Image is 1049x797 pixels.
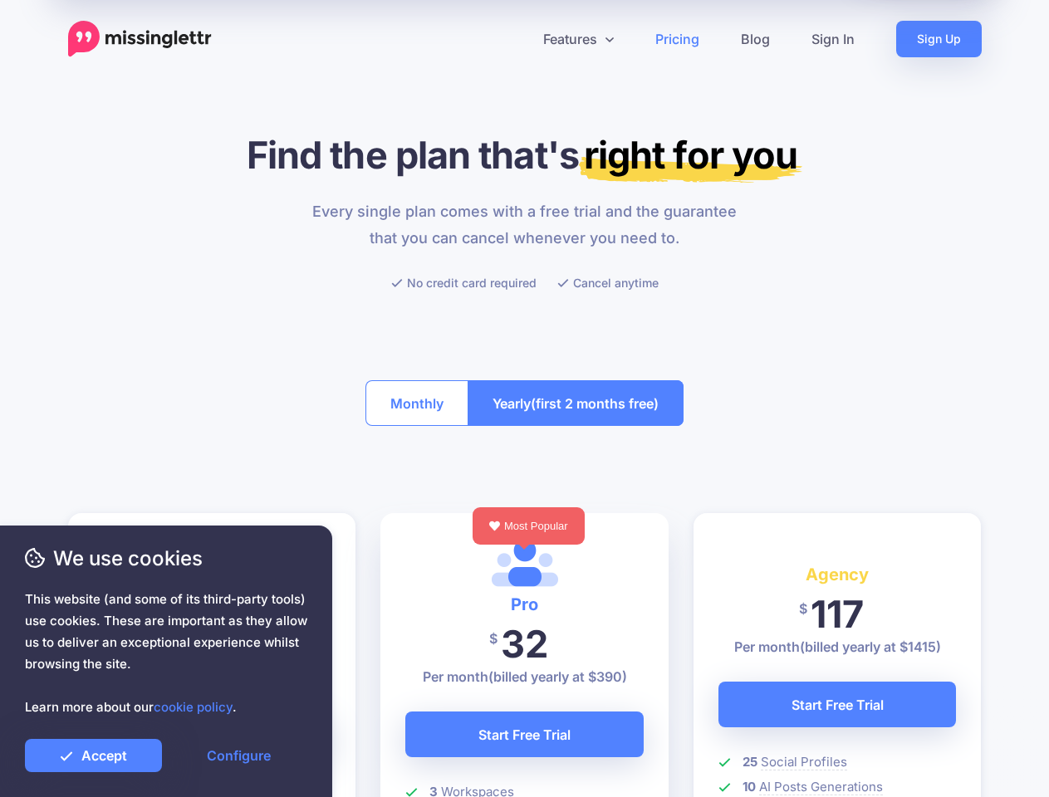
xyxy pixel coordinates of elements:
[579,132,802,183] mark: right for you
[501,621,548,667] span: 32
[405,667,644,687] p: Per month
[811,591,864,637] span: 117
[170,739,307,772] a: Configure
[522,21,635,57] a: Features
[791,21,875,57] a: Sign In
[391,272,537,293] li: No credit card required
[800,638,941,655] span: (billed yearly at $1415)
[405,591,644,618] h4: Pro
[761,754,847,770] span: Social Profiles
[468,380,684,426] button: Yearly(first 2 months free)
[743,779,756,795] b: 10
[25,739,162,772] a: Accept
[25,589,307,718] span: This website (and some of its third-party tools) use cookies. These are important as they allow u...
[365,380,468,426] button: Monthly
[557,272,659,293] li: Cancel anytime
[718,637,957,657] p: Per month
[759,779,883,795] span: AI Posts Generations
[68,21,212,57] a: Home
[743,754,757,770] b: 25
[488,668,627,685] span: (billed yearly at $390)
[154,699,233,715] a: cookie policy
[473,507,585,545] div: Most Popular
[720,21,791,57] a: Blog
[635,21,720,57] a: Pricing
[718,682,957,727] a: Start Free Trial
[25,544,307,573] span: We use cookies
[302,198,747,252] p: Every single plan comes with a free trial and the guarantee that you can cancel whenever you need...
[489,620,498,658] span: $
[405,711,644,757] a: Start Free Trial
[68,132,982,178] h1: Find the plan that's
[718,561,957,588] h4: Agency
[799,590,807,628] span: $
[896,21,982,57] a: Sign Up
[531,390,659,417] span: (first 2 months free)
